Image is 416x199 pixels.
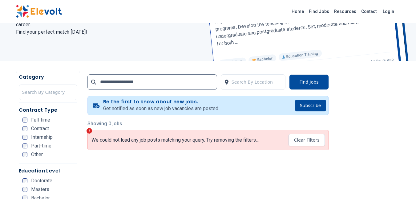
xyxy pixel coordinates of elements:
[91,137,259,143] p: We could not load any job posts matching your query. Try removing the filters...
[31,178,52,183] span: Doctorate
[22,126,27,131] input: Contract
[22,135,27,140] input: Internship
[31,126,49,131] span: Contract
[31,118,50,122] span: Full-time
[22,187,27,192] input: Masters
[22,152,27,157] input: Other
[289,134,325,146] button: Clear Filters
[31,152,43,157] span: Other
[295,100,326,111] button: Subscribe
[22,118,27,122] input: Full-time
[22,143,27,148] input: Part-time
[332,6,359,16] a: Resources
[359,6,379,16] a: Contact
[19,167,77,175] h5: Education Level
[31,135,53,140] span: Internship
[16,14,201,36] h2: Explore exciting roles with leading companies and take the next big step in your career. Find you...
[306,6,332,16] a: Find Jobs
[19,106,77,114] h5: Contract Type
[103,105,219,112] p: Get notified as soon as new job vacancies are posted.
[16,5,62,18] img: Elevolt
[31,187,49,192] span: Masters
[379,5,398,18] a: Login
[103,99,219,105] h4: Be the first to know about new jobs.
[87,120,329,127] p: Showing 0 jobs
[385,169,416,199] iframe: Chat Widget
[19,73,77,81] h5: Category
[31,143,51,148] span: Part-time
[289,6,306,16] a: Home
[22,178,27,183] input: Doctorate
[289,74,329,90] button: Find Jobs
